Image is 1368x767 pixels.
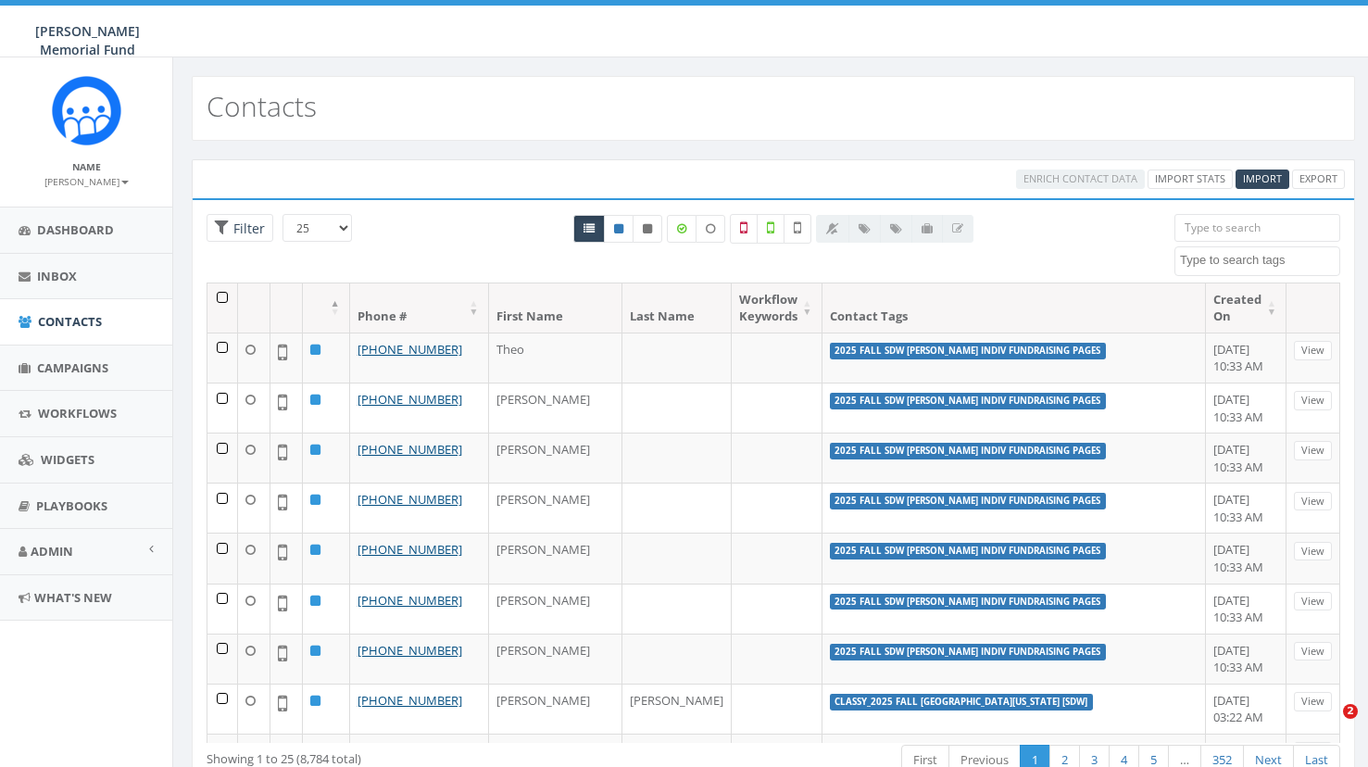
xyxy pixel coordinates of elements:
label: 2025 Fall SDW [PERSON_NAME] Indiv Fundraising Pages [830,343,1107,359]
span: 2 [1343,704,1358,719]
span: Filter [229,220,265,237]
a: View [1294,642,1332,661]
td: [DATE] 03:22 AM [1206,684,1286,734]
td: [DATE] 10:33 AM [1206,333,1286,383]
label: Not Validated [784,214,811,244]
td: [PERSON_NAME] [489,383,622,433]
a: [PHONE_NUMBER] [358,541,462,558]
a: Active [604,215,634,243]
td: [DATE] 10:33 AM [1206,383,1286,433]
a: View [1294,542,1332,561]
span: Inbox [37,268,77,284]
a: [PHONE_NUMBER] [358,491,462,508]
td: [DATE] 10:33 AM [1206,533,1286,583]
span: What's New [34,589,112,606]
th: Last Name [622,283,732,333]
input: Type to search [1174,214,1340,242]
h2: Contacts [207,91,317,121]
span: Workflows [38,405,117,421]
iframe: Intercom live chat [1305,704,1349,748]
a: Import Stats [1148,170,1233,189]
th: Phone #: activate to sort column ascending [350,283,489,333]
label: 2025 Fall SDW [PERSON_NAME] Indiv Fundraising Pages [830,594,1107,610]
td: Theo [489,333,622,383]
a: [PHONE_NUMBER] [358,391,462,408]
label: Validated [757,214,784,244]
a: [PHONE_NUMBER] [358,341,462,358]
a: View [1294,341,1332,360]
img: Rally_Corp_Icon.png [52,76,121,145]
td: [PERSON_NAME] [489,533,622,583]
td: [PERSON_NAME] [489,584,622,634]
a: View [1294,391,1332,410]
td: [PERSON_NAME] [489,483,622,533]
td: [DATE] 10:33 AM [1206,483,1286,533]
span: Widgets [41,451,94,468]
th: Created On: activate to sort column ascending [1206,283,1286,333]
span: Advance Filter [207,214,273,243]
a: View [1294,492,1332,511]
span: [PERSON_NAME] Memorial Fund [35,22,140,58]
textarea: Search [1180,252,1339,269]
a: [PERSON_NAME] [44,172,129,189]
label: Data Enriched [667,215,697,243]
a: [PHONE_NUMBER] [358,592,462,609]
label: 2025 Fall SDW [PERSON_NAME] Indiv Fundraising Pages [830,393,1107,409]
a: All contacts [573,215,605,243]
a: [PHONE_NUMBER] [358,692,462,709]
label: Not a Mobile [730,214,758,244]
span: Playbooks [36,497,107,514]
span: Campaigns [37,359,108,376]
th: Contact Tags [822,283,1206,333]
label: 2025 Fall SDW [PERSON_NAME] Indiv Fundraising Pages [830,493,1107,509]
small: [PERSON_NAME] [44,175,129,188]
a: Export [1292,170,1345,189]
label: Data not Enriched [696,215,725,243]
th: Workflow Keywords: activate to sort column ascending [732,283,822,333]
td: [PERSON_NAME] [622,684,732,734]
a: Import [1236,170,1289,189]
a: Opted Out [633,215,662,243]
span: Admin [31,543,73,560]
span: Import [1243,171,1282,185]
td: [DATE] 10:33 AM [1206,584,1286,634]
th: First Name [489,283,622,333]
span: Contacts [38,313,102,330]
td: [PERSON_NAME] [489,433,622,483]
a: [PHONE_NUMBER] [358,642,462,659]
td: [PERSON_NAME] [489,634,622,684]
td: [DATE] 10:33 AM [1206,634,1286,684]
a: [PHONE_NUMBER] [358,441,462,458]
label: 2025 Fall SDW [PERSON_NAME] Indiv Fundraising Pages [830,443,1107,459]
a: View [1294,441,1332,460]
span: Dashboard [37,221,114,238]
i: This phone number is subscribed and will receive texts. [614,223,623,234]
label: 2025 Fall SDW [PERSON_NAME] Indiv Fundraising Pages [830,644,1107,660]
span: CSV files only [1243,171,1282,185]
i: This phone number is unsubscribed and has opted-out of all texts. [643,223,652,234]
label: classy_2025 Fall [GEOGRAPHIC_DATA][US_STATE] [SDW] [830,694,1094,710]
small: Name [72,160,101,173]
td: [PERSON_NAME] [489,684,622,734]
td: [DATE] 10:33 AM [1206,433,1286,483]
a: View [1294,692,1332,711]
label: 2025 Fall SDW [PERSON_NAME] Indiv Fundraising Pages [830,543,1107,560]
a: View [1294,592,1332,611]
